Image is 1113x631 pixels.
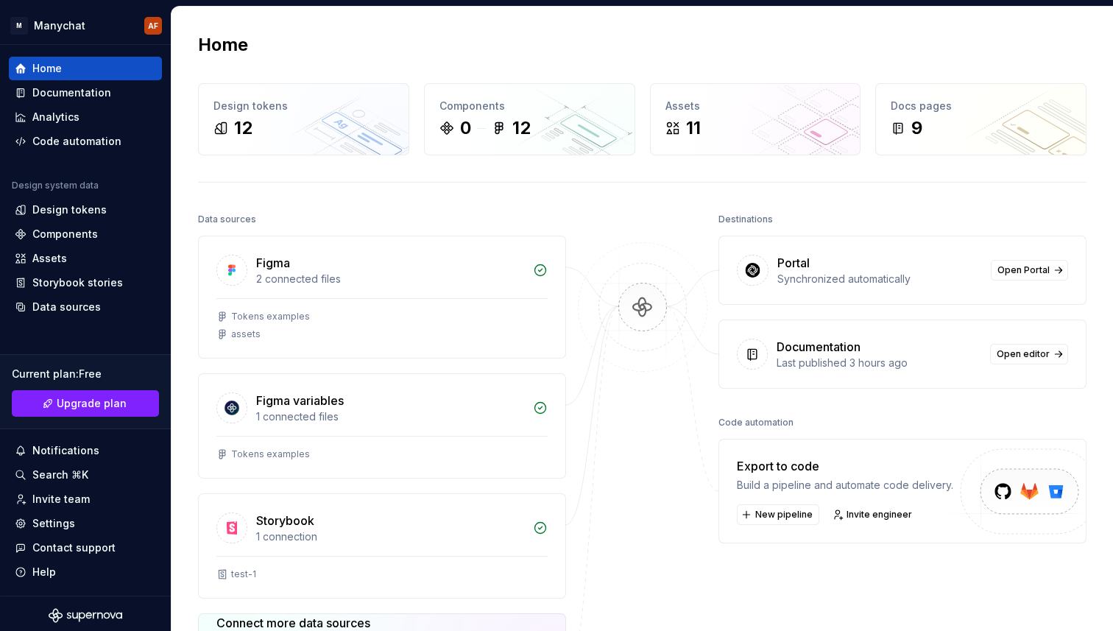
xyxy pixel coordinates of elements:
[737,478,953,493] div: Build a pipeline and automate code delivery.
[32,540,116,555] div: Contact support
[9,105,162,129] a: Analytics
[990,344,1068,364] a: Open editor
[256,272,524,286] div: 2 connected files
[777,272,982,286] div: Synchronized automatically
[234,116,252,140] div: 12
[12,180,99,191] div: Design system data
[9,439,162,462] button: Notifications
[997,264,1050,276] span: Open Portal
[256,409,524,424] div: 1 connected files
[9,271,162,295] a: Storybook stories
[777,254,810,272] div: Portal
[148,20,158,32] div: AF
[777,338,861,356] div: Documentation
[9,247,162,270] a: Assets
[9,536,162,560] button: Contact support
[231,568,256,580] div: test-1
[32,85,111,100] div: Documentation
[650,83,861,155] a: Assets11
[718,209,773,230] div: Destinations
[847,509,912,521] span: Invite engineer
[828,504,919,525] a: Invite engineer
[665,99,846,113] div: Assets
[10,17,28,35] div: M
[3,10,168,41] button: MManychatAF
[32,565,56,579] div: Help
[9,57,162,80] a: Home
[9,487,162,511] a: Invite team
[32,227,98,242] div: Components
[32,275,123,290] div: Storybook stories
[32,492,90,507] div: Invite team
[12,367,159,381] div: Current plan : Free
[198,373,566,479] a: Figma variables1 connected filesTokens examples
[256,529,524,544] div: 1 connection
[9,81,162,105] a: Documentation
[911,116,922,140] div: 9
[256,254,290,272] div: Figma
[32,61,62,76] div: Home
[198,236,566,359] a: Figma2 connected filesTokens examplesassets
[9,130,162,153] a: Code automation
[875,83,1086,155] a: Docs pages9
[231,311,310,322] div: Tokens examples
[991,260,1068,281] a: Open Portal
[49,608,122,623] svg: Supernova Logo
[9,560,162,584] button: Help
[198,493,566,599] a: Storybook1 connectiontest-1
[256,392,344,409] div: Figma variables
[9,512,162,535] a: Settings
[231,448,310,460] div: Tokens examples
[198,33,248,57] h2: Home
[997,348,1050,360] span: Open editor
[737,457,953,475] div: Export to code
[686,116,701,140] div: 11
[439,99,620,113] div: Components
[9,295,162,319] a: Data sources
[32,443,99,458] div: Notifications
[32,134,121,149] div: Code automation
[777,356,981,370] div: Last published 3 hours ago
[512,116,531,140] div: 12
[9,222,162,246] a: Components
[755,509,813,521] span: New pipeline
[198,209,256,230] div: Data sources
[32,516,75,531] div: Settings
[198,83,409,155] a: Design tokens12
[32,251,67,266] div: Assets
[256,512,314,529] div: Storybook
[57,396,127,411] span: Upgrade plan
[12,390,159,417] button: Upgrade plan
[9,198,162,222] a: Design tokens
[737,504,819,525] button: New pipeline
[213,99,394,113] div: Design tokens
[891,99,1071,113] div: Docs pages
[9,463,162,487] button: Search ⌘K
[32,202,107,217] div: Design tokens
[231,328,261,340] div: assets
[718,412,794,433] div: Code automation
[32,300,101,314] div: Data sources
[34,18,85,33] div: Manychat
[32,110,79,124] div: Analytics
[424,83,635,155] a: Components012
[460,116,471,140] div: 0
[32,468,88,482] div: Search ⌘K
